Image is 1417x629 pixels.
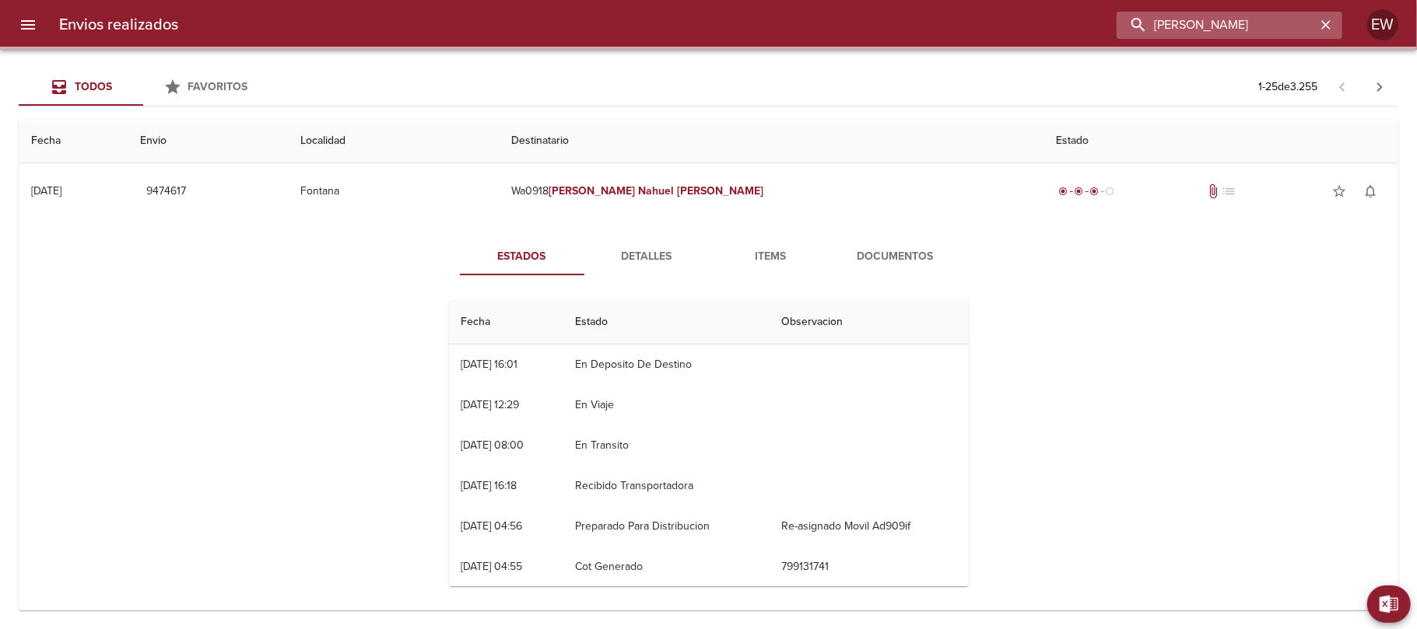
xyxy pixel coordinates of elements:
th: Localidad [288,119,499,163]
span: radio_button_checked [1090,187,1100,196]
td: Preparado Para Distribucion [563,506,769,547]
span: radio_button_unchecked [1106,187,1115,196]
span: Items [718,247,824,267]
span: Documentos [843,247,949,267]
div: [DATE] 16:18 [461,479,517,492]
td: En Transito [563,425,769,466]
th: Envio [128,119,289,163]
span: star_border [1331,183,1347,199]
button: 9474617 [140,177,192,206]
th: Observacion [769,300,968,344]
th: Estado [1043,119,1398,163]
div: Tabs detalle de guia [460,238,958,275]
div: [DATE] 12:29 [461,398,520,411]
div: En viaje [1056,183,1118,199]
h6: Envios realizados [59,12,178,37]
button: Exportar Excel [1367,585,1411,623]
button: menu [9,6,47,44]
td: En Deposito De Destino [563,344,769,385]
span: Estados [469,247,575,267]
div: Abrir información de usuario [1367,9,1398,40]
th: Destinatario [499,119,1043,163]
th: Fecha [449,300,563,344]
span: Detalles [594,247,700,267]
span: Tiene documentos adjuntos [1205,183,1221,199]
th: Fecha [19,119,128,163]
div: [DATE] 04:55 [461,560,523,573]
em: [PERSON_NAME] [549,184,635,197]
button: Activar notificaciones [1355,176,1386,207]
span: radio_button_checked [1075,187,1084,196]
td: En Viaje [563,385,769,425]
em: [PERSON_NAME] [677,184,763,197]
td: Cot Generado [563,547,769,587]
td: Wa0918 [499,163,1043,219]
input: buscar [1117,12,1316,39]
span: Todos [75,80,112,93]
th: Estado [563,300,769,344]
div: [DATE] 08:00 [461,439,524,452]
span: Pagina siguiente [1361,68,1398,106]
button: Agregar a favoritos [1324,176,1355,207]
div: [DATE] 04:56 [461,519,523,533]
p: 1 - 25 de 3.255 [1258,79,1317,95]
td: 799131741 [769,547,968,587]
td: Re-asignado Movil Ad909if [769,506,968,547]
td: Fontana [288,163,499,219]
div: EW [1367,9,1398,40]
em: Nahuel [638,184,674,197]
span: notifications_none [1363,183,1378,199]
span: Favoritos [188,80,248,93]
span: radio_button_checked [1059,187,1068,196]
td: Recibido Transportadora [563,466,769,506]
div: [DATE] [31,184,61,197]
div: [DATE] 16:01 [461,358,518,371]
div: Tabs Envios [19,68,268,106]
span: No tiene pedido asociado [1221,183,1236,199]
span: 9474617 [146,182,186,201]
